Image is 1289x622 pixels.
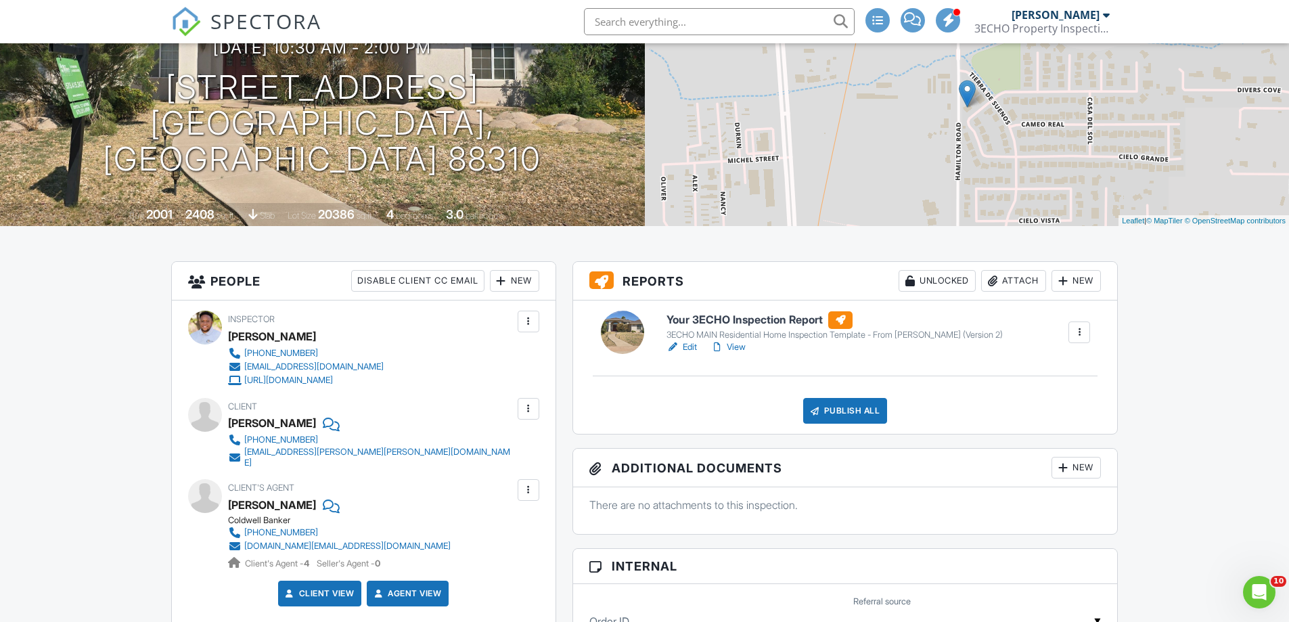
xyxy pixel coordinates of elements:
a: Agent View [371,587,441,600]
div: New [1051,457,1101,479]
div: Attach [981,270,1046,292]
div: [EMAIL_ADDRESS][PERSON_NAME][PERSON_NAME][DOMAIN_NAME] [244,447,514,468]
div: [DOMAIN_NAME][EMAIL_ADDRESS][DOMAIN_NAME] [244,541,451,552]
span: 10 [1271,576,1286,587]
div: 3ECHO MAIN Residential Home Inspection Template - From [PERSON_NAME] (Version 2) [666,330,1003,340]
h3: Additional Documents [573,449,1118,487]
a: [EMAIL_ADDRESS][PERSON_NAME][PERSON_NAME][DOMAIN_NAME] [228,447,514,468]
div: 2408 [185,207,214,221]
a: [PHONE_NUMBER] [228,347,384,360]
div: [PERSON_NAME] [228,326,316,347]
p: There are no attachments to this inspection. [589,497,1102,512]
a: Client View [283,587,355,600]
div: 3.0 [446,207,463,221]
span: bedrooms [396,210,433,221]
a: [PHONE_NUMBER] [228,433,514,447]
span: Client's Agent - [245,558,311,569]
span: sq.ft. [357,210,374,221]
div: New [1051,270,1101,292]
div: [PERSON_NAME] [1012,8,1100,22]
h1: [STREET_ADDRESS] [GEOGRAPHIC_DATA], [GEOGRAPHIC_DATA] 88310 [22,70,623,177]
h3: [DATE] 10:30 am - 2:00 pm [213,39,431,57]
div: Publish All [803,398,888,424]
div: [PHONE_NUMBER] [244,348,318,359]
strong: 0 [375,558,380,569]
div: 20386 [318,207,355,221]
span: slab [260,210,275,221]
a: [DOMAIN_NAME][EMAIL_ADDRESS][DOMAIN_NAME] [228,539,451,553]
a: [EMAIL_ADDRESS][DOMAIN_NAME] [228,360,384,374]
h3: Internal [573,549,1118,584]
div: | [1118,215,1289,227]
div: 4 [386,207,394,221]
a: [PERSON_NAME] [228,495,316,515]
h3: People [172,262,556,301]
div: [URL][DOMAIN_NAME] [244,375,333,386]
span: Inspector [228,314,275,324]
div: 2001 [146,207,173,221]
iframe: Intercom live chat [1243,576,1275,608]
div: [EMAIL_ADDRESS][DOMAIN_NAME] [244,361,384,372]
div: [PHONE_NUMBER] [244,527,318,538]
a: [URL][DOMAIN_NAME] [228,374,384,387]
a: © OpenStreetMap contributors [1185,217,1286,225]
div: Coldwell Banker [228,515,461,526]
span: Seller's Agent - [317,558,380,569]
span: Client [228,401,257,412]
div: 3ECHO Property Inspections [974,22,1110,35]
span: bathrooms [466,210,504,221]
h6: Your 3ECHO Inspection Report [666,311,1003,329]
a: SPECTORA [171,18,321,47]
span: Built [129,210,144,221]
img: The Best Home Inspection Software - Spectora [171,7,201,37]
div: [PERSON_NAME] [228,413,316,433]
div: [PHONE_NUMBER] [244,435,318,445]
a: Your 3ECHO Inspection Report 3ECHO MAIN Residential Home Inspection Template - From [PERSON_NAME]... [666,311,1003,341]
a: Leaflet [1122,217,1144,225]
input: Search everything... [584,8,855,35]
a: Edit [666,340,697,354]
div: Unlocked [899,270,976,292]
span: SPECTORA [210,7,321,35]
a: View [710,340,746,354]
label: Referral source [853,596,911,608]
span: sq. ft. [217,210,235,221]
span: Lot Size [288,210,316,221]
div: New [490,270,539,292]
div: Disable Client CC Email [351,270,484,292]
strong: 4 [304,558,309,569]
h3: Reports [573,262,1118,301]
a: © MapTiler [1146,217,1183,225]
a: [PHONE_NUMBER] [228,526,451,539]
span: Client's Agent [228,483,294,493]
